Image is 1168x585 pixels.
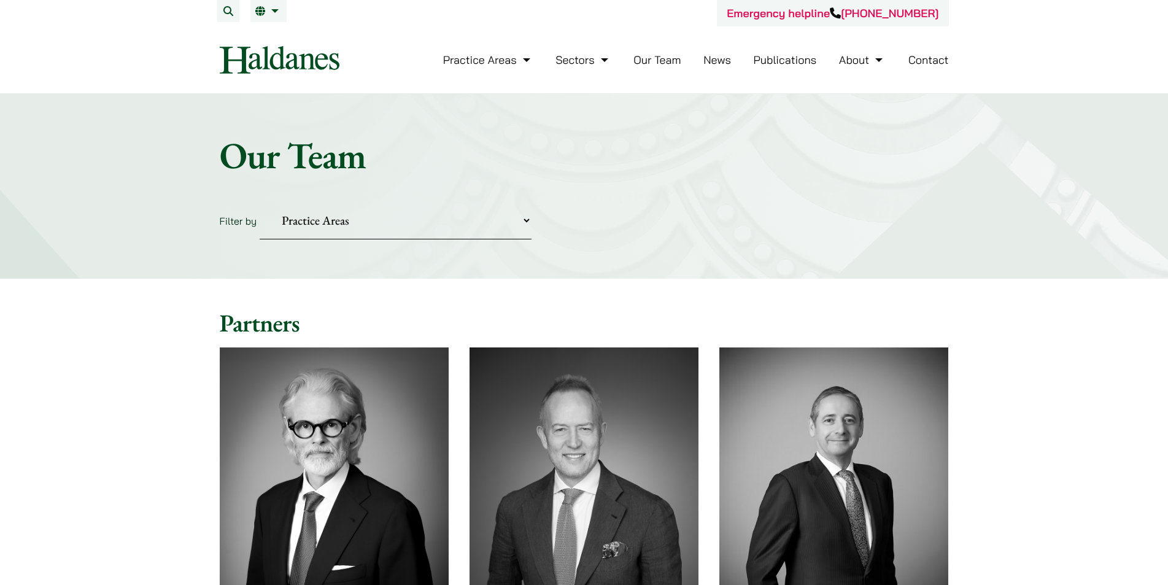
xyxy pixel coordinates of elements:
[703,53,731,67] a: News
[633,53,681,67] a: Our Team
[754,53,817,67] a: Publications
[220,308,949,338] h2: Partners
[908,53,949,67] a: Contact
[220,215,257,227] label: Filter by
[255,6,282,16] a: EN
[220,46,339,74] img: Logo of Haldanes
[555,53,611,67] a: Sectors
[220,133,949,177] h1: Our Team
[839,53,886,67] a: About
[727,6,938,20] a: Emergency helpline[PHONE_NUMBER]
[443,53,533,67] a: Practice Areas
